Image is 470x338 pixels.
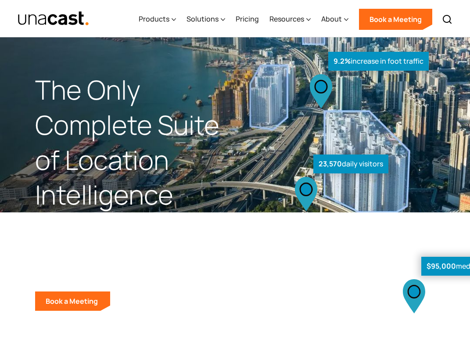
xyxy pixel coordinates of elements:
p: Build better products and make smarter decisions with real-world location data. [35,255,235,281]
a: Book a Meeting [35,291,110,311]
div: About [321,14,342,24]
strong: 9.2% [334,56,351,66]
strong: 23,570 [319,159,342,169]
img: Search icon [442,14,452,25]
div: Resources [269,14,304,24]
a: Pricing [236,1,259,37]
h1: The Only Complete Suite of Location Intelligence Solutions [35,72,235,248]
div: Products [139,14,169,24]
div: Solutions [187,14,219,24]
div: daily visitors [313,155,388,173]
a: Book a Meeting [359,9,432,30]
div: increase in foot traffic [328,52,429,71]
img: Unacast text logo [18,11,89,26]
strong: $95,000 [427,261,456,271]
